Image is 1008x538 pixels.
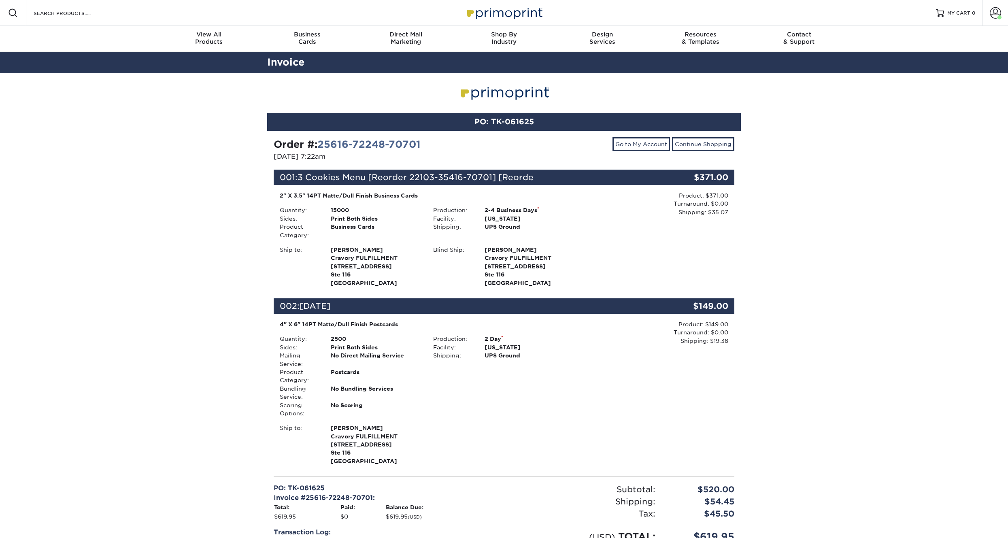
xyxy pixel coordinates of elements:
[357,31,455,38] span: Direct Mail
[478,215,581,223] div: [US_STATE]
[340,512,385,521] td: $0
[612,137,670,151] a: Go to My Account
[325,368,427,385] div: Postcards
[274,343,325,351] div: Sides:
[357,31,455,45] div: Marketing
[331,440,421,449] span: [STREET_ADDRESS]
[657,170,734,185] div: $371.00
[274,246,325,287] div: Ship to:
[651,26,750,52] a: Resources& Templates
[274,483,498,493] div: PO: TK-061625
[331,424,421,432] span: [PERSON_NAME]
[160,26,258,52] a: View AllProducts
[478,335,581,343] div: 2 Day
[661,483,740,495] div: $520.00
[267,113,741,131] div: PO: TK-061625
[331,449,421,457] span: Ste 116
[504,495,661,508] div: Shipping:
[317,138,421,150] a: 25616-72248-70701
[274,401,325,418] div: Scoring Options:
[274,223,325,239] div: Product Category:
[258,26,357,52] a: BusinessCards
[274,368,325,385] div: Product Category:
[485,262,575,270] span: [STREET_ADDRESS]
[331,432,421,440] span: Cravory FULFILLMENT
[274,527,498,537] div: Transaction Log:
[657,298,734,314] div: $149.00
[750,26,848,52] a: Contact& Support
[427,246,478,287] div: Blind Ship:
[478,343,581,351] div: [US_STATE]
[553,26,651,52] a: DesignServices
[160,31,258,38] span: View All
[485,246,575,286] strong: [GEOGRAPHIC_DATA]
[274,503,340,512] th: Total:
[651,31,750,45] div: & Templates
[478,351,581,359] div: UPS Ground
[340,503,385,512] th: Paid:
[427,343,478,351] div: Facility:
[485,254,575,262] span: Cravory FULFILLMENT
[325,401,427,418] div: No Scoring
[331,424,421,464] strong: [GEOGRAPHIC_DATA]
[504,508,661,520] div: Tax:
[485,246,575,254] span: [PERSON_NAME]
[325,215,427,223] div: Print Both Sides
[661,508,740,520] div: $45.50
[298,172,534,182] span: 3 Cookies Menu [Reorder 22103-35416-70701] [Reorde
[457,82,551,103] img: Primoprint
[455,31,553,38] span: Shop By
[274,351,325,368] div: Mailing Service:
[427,223,478,231] div: Shipping:
[274,512,340,521] td: $619.95
[455,26,553,52] a: Shop ByIndustry
[672,137,734,151] a: Continue Shopping
[331,246,421,254] span: [PERSON_NAME]
[464,4,544,21] img: Primoprint
[478,223,581,231] div: UPS Ground
[274,215,325,223] div: Sides:
[504,483,661,495] div: Subtotal:
[280,191,575,200] div: 2" X 3.5" 14PT Matte/Dull Finish Business Cards
[972,10,976,16] span: 0
[33,8,112,18] input: SEARCH PRODUCTS.....
[357,26,455,52] a: Direct MailMarketing
[274,424,325,465] div: Ship to:
[325,206,427,214] div: 15000
[750,31,848,45] div: & Support
[427,335,478,343] div: Production:
[274,335,325,343] div: Quantity:
[661,495,740,508] div: $54.45
[947,10,970,17] span: MY CART
[427,206,478,214] div: Production:
[325,343,427,351] div: Print Both Sides
[274,206,325,214] div: Quantity:
[331,254,421,262] span: Cravory FULFILLMENT
[325,351,427,368] div: No Direct Mailing Service
[274,493,498,503] div: Invoice #25616-72248-70701:
[325,385,427,401] div: No Bundling Services
[331,246,421,286] strong: [GEOGRAPHIC_DATA]
[258,31,357,45] div: Cards
[274,152,498,162] p: [DATE] 7:22am
[274,385,325,401] div: Bundling Service:
[160,31,258,45] div: Products
[331,262,421,270] span: [STREET_ADDRESS]
[258,31,357,38] span: Business
[553,31,651,45] div: Services
[581,320,728,345] div: Product: $149.00 Turnaround: $0.00 Shipping: $19.38
[280,320,575,328] div: 4" X 6" 14PT Matte/Dull Finish Postcards
[325,223,427,239] div: Business Cards
[325,335,427,343] div: 2500
[385,512,498,521] td: $619.95
[385,503,498,512] th: Balance Due:
[408,515,422,520] small: (USD)
[274,170,657,185] div: 001:
[261,55,747,70] h2: Invoice
[455,31,553,45] div: Industry
[427,351,478,359] div: Shipping:
[485,270,575,279] span: Ste 116
[478,206,581,214] div: 2-4 Business Days
[274,138,421,150] strong: Order #:
[553,31,651,38] span: Design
